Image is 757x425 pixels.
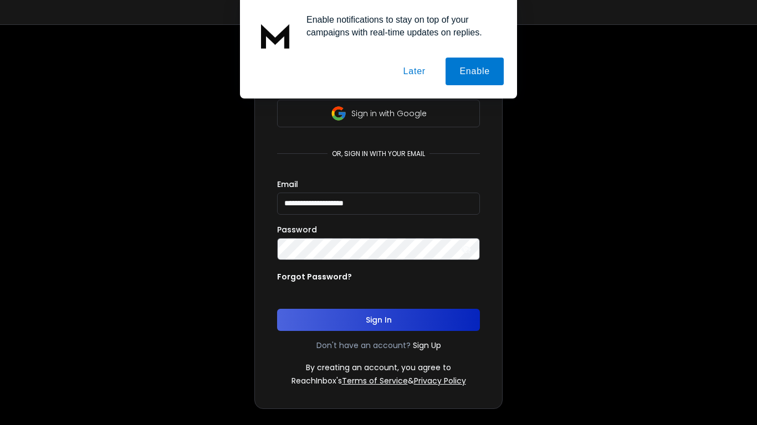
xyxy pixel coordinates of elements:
[446,58,504,85] button: Enable
[253,13,298,58] img: notification icon
[277,100,480,127] button: Sign in with Google
[306,362,451,373] p: By creating an account, you agree to
[342,375,408,386] a: Terms of Service
[389,58,439,85] button: Later
[413,340,441,351] a: Sign Up
[328,149,429,158] p: or, sign in with your email
[414,375,466,386] a: Privacy Policy
[277,309,480,331] button: Sign In
[277,271,352,282] p: Forgot Password?
[291,375,466,386] p: ReachInbox's &
[277,180,298,188] label: Email
[298,13,504,39] div: Enable notifications to stay on top of your campaigns with real-time updates on replies.
[316,340,411,351] p: Don't have an account?
[351,108,427,119] p: Sign in with Google
[277,226,317,234] label: Password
